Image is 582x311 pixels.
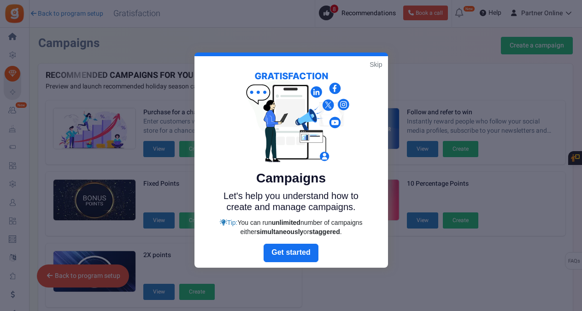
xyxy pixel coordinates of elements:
a: Skip [370,60,382,69]
span: You can run number of campaigns either or . [237,219,362,235]
div: Tip: [215,218,367,236]
h5: Campaigns [215,171,367,186]
p: Let's help you understand how to create and manage campaigns. [215,190,367,212]
a: Next [264,244,318,262]
strong: simultaneously [256,228,303,235]
strong: staggered [309,228,340,235]
strong: unlimited [272,219,300,226]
